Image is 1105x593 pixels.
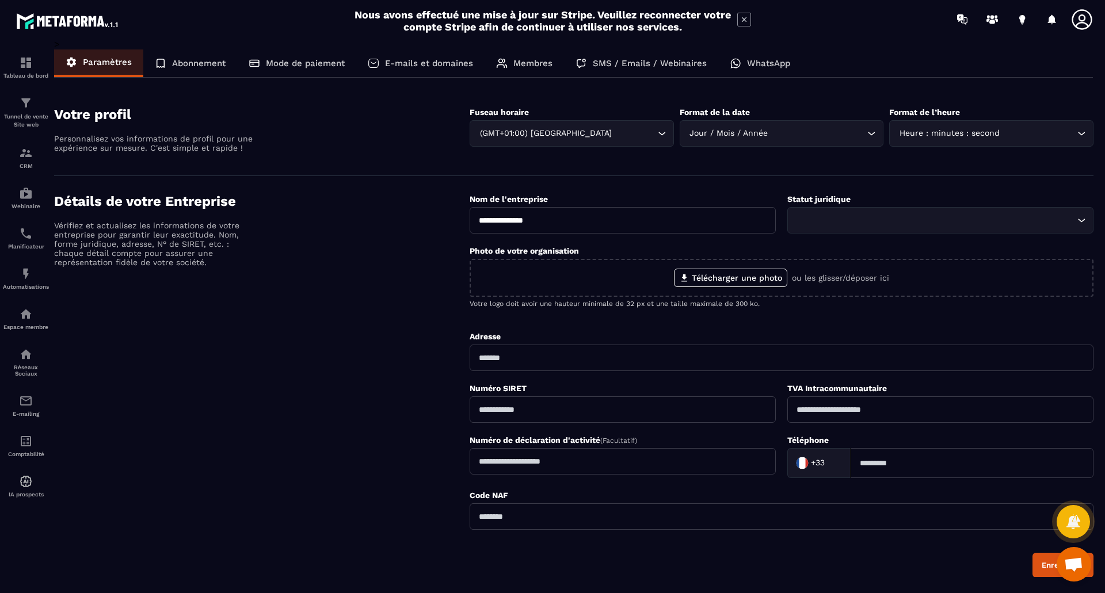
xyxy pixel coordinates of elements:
p: Automatisations [3,284,49,290]
input: Search for option [827,454,839,472]
img: automations [19,475,33,488]
p: Mode de paiement [266,58,345,68]
span: Jour / Mois / Année [687,127,771,140]
img: social-network [19,347,33,361]
p: Espace membre [3,324,49,330]
input: Search for option [795,214,1074,227]
img: formation [19,56,33,70]
p: Paramètres [83,57,132,67]
img: Country Flag [791,452,814,475]
a: automationsautomationsAutomatisations [3,258,49,299]
img: automations [19,267,33,281]
label: Numéro de déclaration d'activité [470,435,637,445]
label: Téléphone [787,435,829,445]
input: Search for option [1002,127,1074,140]
label: Numéro SIRET [470,384,527,393]
p: Tunnel de vente Site web [3,113,49,129]
span: (GMT+01:00) [GEOGRAPHIC_DATA] [477,127,614,140]
input: Search for option [771,127,865,140]
h4: Votre profil [54,106,470,123]
p: Abonnement [172,58,226,68]
a: formationformationTableau de bord [3,47,49,87]
img: email [19,394,33,408]
a: formationformationCRM [3,137,49,178]
div: Search for option [889,120,1093,147]
p: Webinaire [3,203,49,209]
label: Adresse [470,332,501,341]
img: automations [19,186,33,200]
p: Membres [513,58,552,68]
label: TVA Intracommunautaire [787,384,887,393]
a: emailemailE-mailing [3,385,49,426]
img: scheduler [19,227,33,240]
h2: Nous avons effectué une mise à jour sur Stripe. Veuillez reconnecter votre compte Stripe afin de ... [354,9,731,33]
div: Enregistrer [1042,561,1084,569]
span: (Facultatif) [600,437,637,445]
label: Format de l’heure [889,108,960,117]
div: Search for option [470,120,674,147]
label: Nom de l'entreprise [470,194,548,204]
div: Ouvrir le chat [1057,547,1091,581]
a: formationformationTunnel de vente Site web [3,87,49,137]
div: Search for option [680,120,884,147]
p: Tableau de bord [3,72,49,79]
a: automationsautomationsWebinaire [3,178,49,218]
input: Search for option [614,127,655,140]
span: Heure : minutes : second [897,127,1002,140]
p: Réseaux Sociaux [3,364,49,377]
label: Code NAF [470,491,508,500]
label: Photo de votre organisation [470,246,579,255]
h4: Détails de votre Entreprise [54,193,470,209]
a: automationsautomationsEspace membre [3,299,49,339]
div: Search for option [787,207,1093,234]
img: automations [19,307,33,321]
button: Enregistrer [1032,553,1093,577]
label: Fuseau horaire [470,108,529,117]
img: formation [19,96,33,110]
span: +33 [811,457,825,469]
p: Comptabilité [3,451,49,457]
p: Vérifiez et actualisez les informations de votre entreprise pour garantir leur exactitude. Nom, f... [54,221,256,267]
p: E-mails et domaines [385,58,473,68]
label: Format de la date [680,108,750,117]
div: Search for option [787,448,851,478]
p: ou les glisser/déposer ici [792,273,889,282]
img: logo [16,10,120,31]
p: E-mailing [3,411,49,417]
p: WhatsApp [747,58,790,68]
a: schedulerschedulerPlanificateur [3,218,49,258]
img: accountant [19,434,33,448]
p: Personnalisez vos informations de profil pour une expérience sur mesure. C'est simple et rapide ! [54,134,256,152]
a: accountantaccountantComptabilité [3,426,49,466]
a: social-networksocial-networkRéseaux Sociaux [3,339,49,385]
p: Votre logo doit avoir une hauteur minimale de 32 px et une taille maximale de 300 ko. [470,300,1093,308]
p: Planificateur [3,243,49,250]
img: formation [19,146,33,160]
p: IA prospects [3,491,49,498]
label: Télécharger une photo [674,269,787,287]
p: SMS / Emails / Webinaires [593,58,707,68]
p: CRM [3,163,49,169]
label: Statut juridique [787,194,851,204]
